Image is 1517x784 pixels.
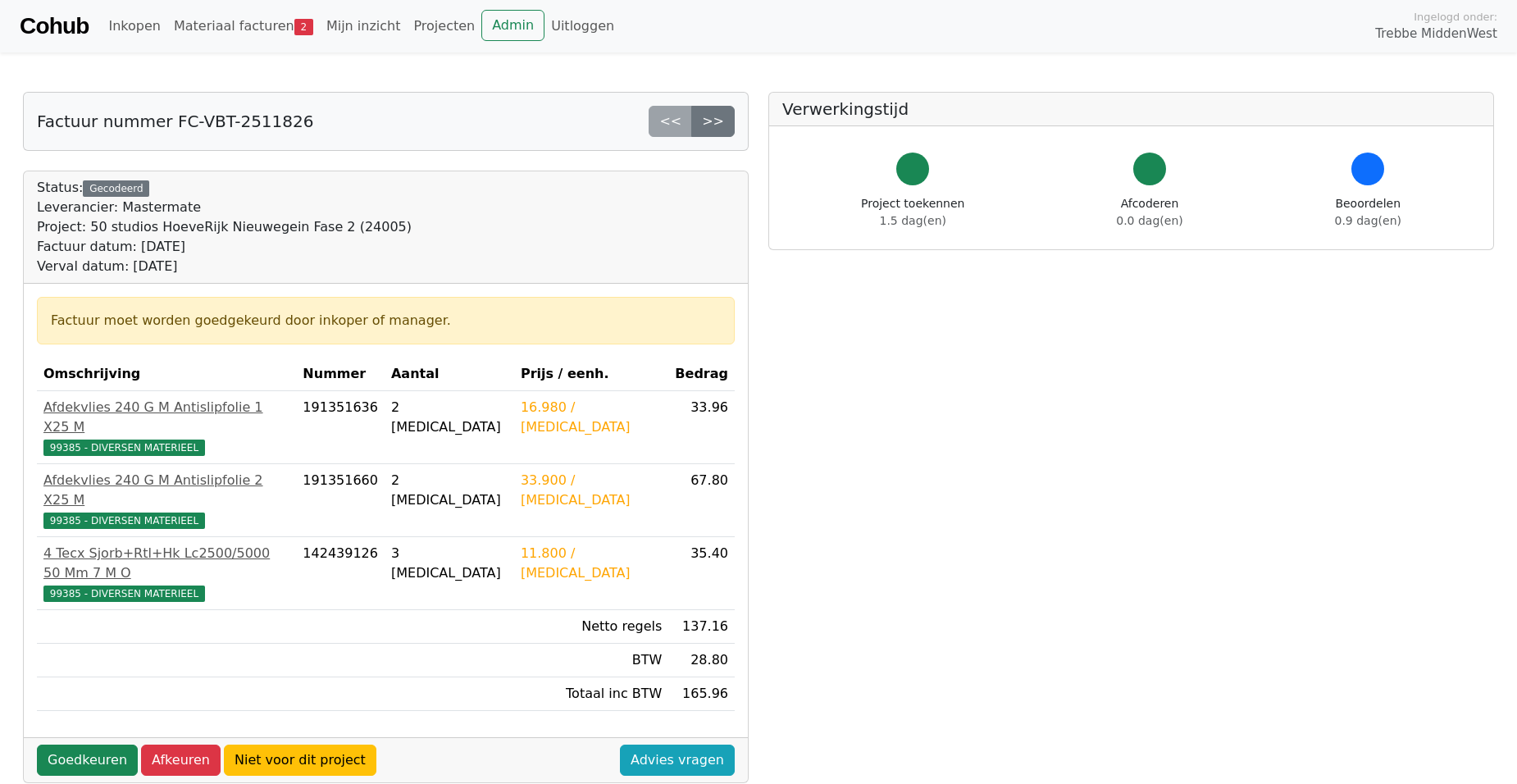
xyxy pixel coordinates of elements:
a: >> [691,106,735,137]
div: 2 [MEDICAL_DATA] [391,398,508,437]
th: Aantal [385,358,514,391]
a: Materiaal facturen2 [167,10,320,43]
span: 99385 - DIVERSEN MATERIEEL [43,586,205,602]
td: Totaal inc BTW [514,677,668,711]
th: Nummer [296,358,385,391]
div: Project toekennen [861,195,964,230]
a: Niet voor dit project [224,745,376,776]
div: Factuur datum: [DATE] [37,237,412,257]
td: 142439126 [296,537,385,610]
div: 11.800 / [MEDICAL_DATA] [521,544,662,583]
td: 33.96 [668,391,735,464]
div: 16.980 / [MEDICAL_DATA] [521,398,662,437]
td: 35.40 [668,537,735,610]
div: Gecodeerd [83,180,149,197]
div: Project: 50 studios HoeveRijk Nieuwegein Fase 2 (24005) [37,217,412,237]
td: 137.16 [668,610,735,644]
td: 191351660 [296,464,385,537]
span: 0.9 dag(en) [1335,214,1401,227]
div: Afdekvlies 240 G M Antislipfolie 2 X25 M [43,471,289,510]
div: Leverancier: Mastermate [37,198,412,217]
a: Goedkeuren [37,745,138,776]
div: Afdekvlies 240 G M Antislipfolie 1 X25 M [43,398,289,437]
span: 99385 - DIVERSEN MATERIEEL [43,513,205,529]
span: Ingelogd onder: [1414,9,1497,25]
div: Status: [37,178,412,276]
td: 191351636 [296,391,385,464]
div: 3 [MEDICAL_DATA] [391,544,508,583]
td: 28.80 [668,644,735,677]
td: 165.96 [668,677,735,711]
th: Prijs / eenh. [514,358,668,391]
a: 4 Tecx Sjorb+Rtl+Hk Lc2500/5000 50 Mm 7 M O99385 - DIVERSEN MATERIEEL [43,544,289,603]
a: Afdekvlies 240 G M Antislipfolie 1 X25 M99385 - DIVERSEN MATERIEEL [43,398,289,457]
a: Projecten [407,10,481,43]
a: Advies vragen [620,745,735,776]
th: Omschrijving [37,358,296,391]
td: BTW [514,644,668,677]
span: 0.0 dag(en) [1116,214,1182,227]
a: Inkopen [102,10,166,43]
span: 2 [294,19,313,35]
a: Admin [481,10,544,41]
span: Trebbe MiddenWest [1375,25,1497,43]
a: Cohub [20,7,89,46]
div: 33.900 / [MEDICAL_DATA] [521,471,662,510]
th: Bedrag [668,358,735,391]
h5: Verwerkingstijd [782,99,1480,119]
div: Beoordelen [1335,195,1401,230]
td: 67.80 [668,464,735,537]
div: Verval datum: [DATE] [37,257,412,276]
div: 2 [MEDICAL_DATA] [391,471,508,510]
span: 1.5 dag(en) [880,214,946,227]
div: Factuur moet worden goedgekeurd door inkoper of manager. [51,311,721,330]
div: 4 Tecx Sjorb+Rtl+Hk Lc2500/5000 50 Mm 7 M O [43,544,289,583]
a: Afkeuren [141,745,221,776]
a: Mijn inzicht [320,10,408,43]
a: Uitloggen [544,10,621,43]
span: 99385 - DIVERSEN MATERIEEL [43,440,205,456]
a: Afdekvlies 240 G M Antislipfolie 2 X25 M99385 - DIVERSEN MATERIEEL [43,471,289,530]
td: Netto regels [514,610,668,644]
h5: Factuur nummer FC-VBT-2511826 [37,112,313,131]
div: Afcoderen [1116,195,1182,230]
